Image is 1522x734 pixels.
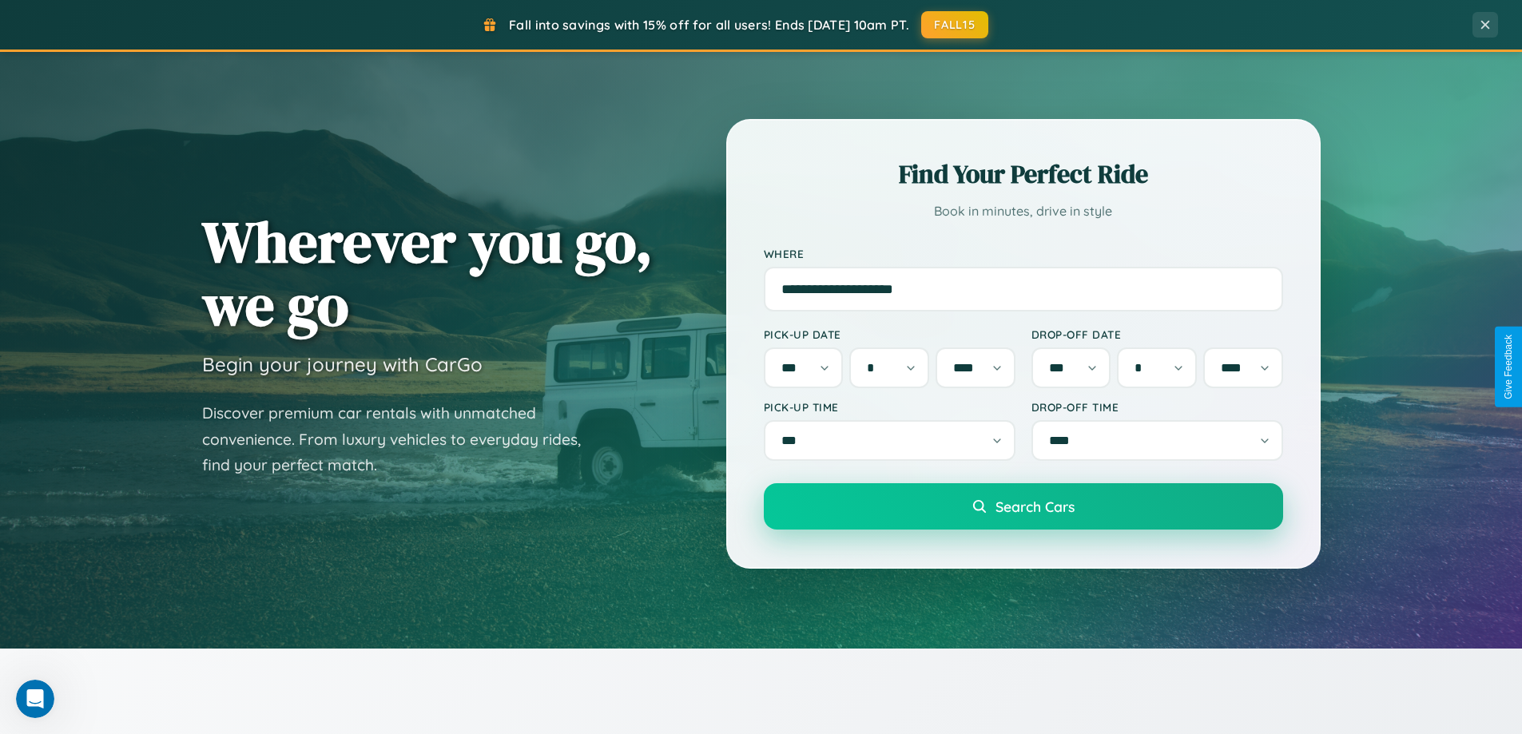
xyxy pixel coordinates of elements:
label: Drop-off Time [1031,400,1283,414]
iframe: Intercom live chat [16,680,54,718]
button: Search Cars [764,483,1283,530]
label: Pick-up Date [764,327,1015,341]
label: Drop-off Date [1031,327,1283,341]
h3: Begin your journey with CarGo [202,352,483,376]
div: Give Feedback [1503,335,1514,399]
h1: Wherever you go, we go [202,210,653,336]
label: Where [764,247,1283,260]
span: Search Cars [995,498,1075,515]
label: Pick-up Time [764,400,1015,414]
p: Discover premium car rentals with unmatched convenience. From luxury vehicles to everyday rides, ... [202,400,602,478]
span: Fall into savings with 15% off for all users! Ends [DATE] 10am PT. [509,17,909,33]
button: FALL15 [921,11,988,38]
h2: Find Your Perfect Ride [764,157,1283,192]
p: Book in minutes, drive in style [764,200,1283,223]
